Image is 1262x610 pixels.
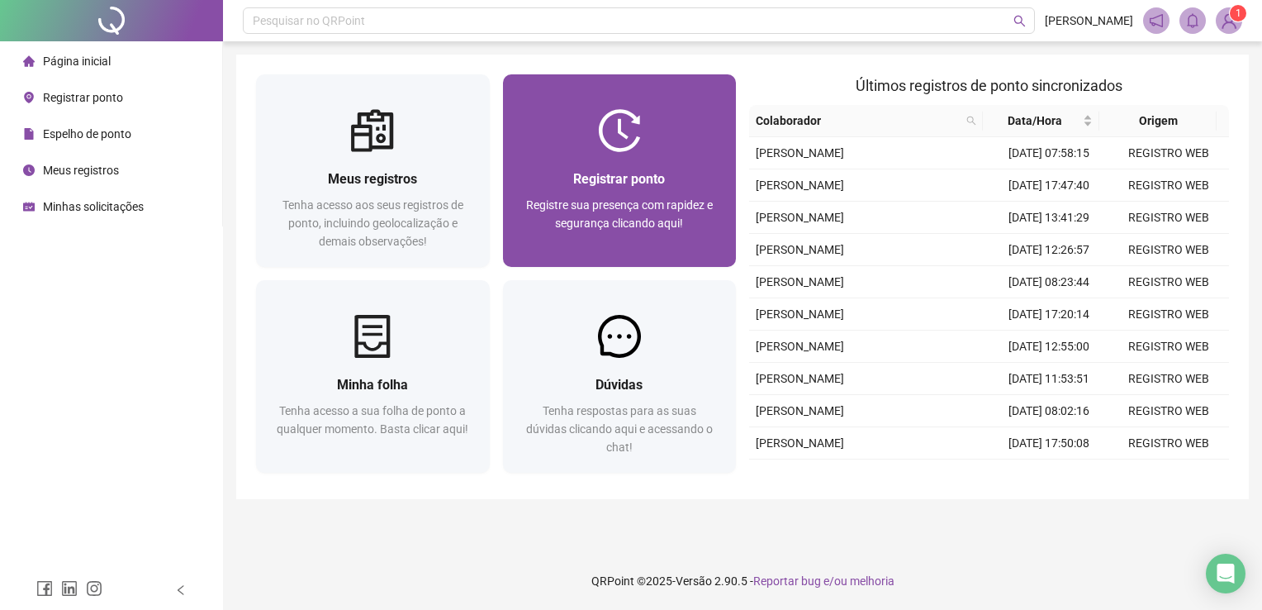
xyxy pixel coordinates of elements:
td: REGISTRO WEB [1109,202,1229,234]
sup: Atualize o seu contato no menu Meus Dados [1230,5,1246,21]
a: DúvidasTenha respostas para as suas dúvidas clicando aqui e acessando o chat! [503,280,737,473]
span: Minhas solicitações [43,200,144,213]
span: search [1013,15,1026,27]
span: Registre sua presença com rapidez e segurança clicando aqui! [526,198,713,230]
td: REGISTRO WEB [1109,169,1229,202]
span: Tenha respostas para as suas dúvidas clicando aqui e acessando o chat! [526,404,713,454]
span: Meus registros [328,171,417,187]
span: Tenha acesso a sua folha de ponto a qualquer momento. Basta clicar aqui! [277,404,468,436]
td: [DATE] 08:02:16 [989,395,1109,427]
span: instagram [86,580,102,597]
span: environment [23,92,35,103]
img: 89433 [1217,8,1241,33]
span: Espelho de ponto [43,127,131,141]
span: Meus registros [43,164,119,177]
span: [PERSON_NAME] [756,372,844,385]
td: [DATE] 17:47:40 [989,169,1109,202]
span: [PERSON_NAME] [756,211,844,224]
footer: QRPoint © 2025 - 2.90.5 - [223,552,1262,610]
td: [DATE] 07:58:15 [989,137,1109,169]
span: home [23,55,35,67]
span: Dúvidas [595,377,643,393]
span: Reportar bug e/ou melhoria [753,574,894,588]
td: REGISTRO WEB [1109,266,1229,298]
span: [PERSON_NAME] [1045,12,1133,30]
span: [PERSON_NAME] [756,436,844,450]
span: [PERSON_NAME] [756,179,844,192]
span: [PERSON_NAME] [756,243,844,256]
td: [DATE] 13:24:04 [989,460,1109,492]
td: REGISTRO WEB [1109,298,1229,331]
td: REGISTRO WEB [1109,234,1229,266]
td: [DATE] 17:20:14 [989,298,1109,331]
span: Registrar ponto [573,171,665,187]
td: REGISTRO WEB [1109,460,1229,492]
td: REGISTRO WEB [1109,427,1229,460]
span: [PERSON_NAME] [756,146,844,160]
span: facebook [36,580,53,597]
span: file [23,128,35,140]
span: [PERSON_NAME] [756,307,844,321]
th: Origem [1099,105,1216,137]
td: [DATE] 17:50:08 [989,427,1109,460]
span: Registrar ponto [43,91,123,104]
td: [DATE] 12:26:57 [989,234,1109,266]
span: Versão [676,574,712,588]
span: Colaborador [756,112,960,130]
td: [DATE] 13:41:29 [989,202,1109,234]
td: REGISTRO WEB [1109,137,1229,169]
span: Página inicial [43,55,111,68]
span: clock-circle [23,164,35,176]
div: Open Intercom Messenger [1206,554,1245,593]
td: [DATE] 12:55:00 [989,331,1109,363]
span: bell [1185,13,1200,28]
span: left [175,584,187,596]
span: [PERSON_NAME] [756,404,844,417]
span: Minha folha [337,377,408,393]
td: REGISTRO WEB [1109,331,1229,363]
span: notification [1149,13,1164,28]
th: Data/Hora [983,105,1099,137]
span: [PERSON_NAME] [756,275,844,288]
td: [DATE] 11:53:51 [989,363,1109,395]
span: Últimos registros de ponto sincronizados [856,77,1122,94]
span: [PERSON_NAME] [756,340,844,353]
td: REGISTRO WEB [1109,395,1229,427]
span: search [966,116,976,126]
a: Registrar pontoRegistre sua presença com rapidez e segurança clicando aqui! [503,74,737,267]
span: search [963,108,980,133]
td: [DATE] 08:23:44 [989,266,1109,298]
span: schedule [23,201,35,212]
span: Tenha acesso aos seus registros de ponto, incluindo geolocalização e demais observações! [282,198,463,248]
span: 1 [1236,7,1241,19]
a: Meus registrosTenha acesso aos seus registros de ponto, incluindo geolocalização e demais observa... [256,74,490,267]
a: Minha folhaTenha acesso a sua folha de ponto a qualquer momento. Basta clicar aqui! [256,280,490,473]
span: Data/Hora [989,112,1079,130]
td: REGISTRO WEB [1109,363,1229,395]
span: linkedin [61,580,78,597]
